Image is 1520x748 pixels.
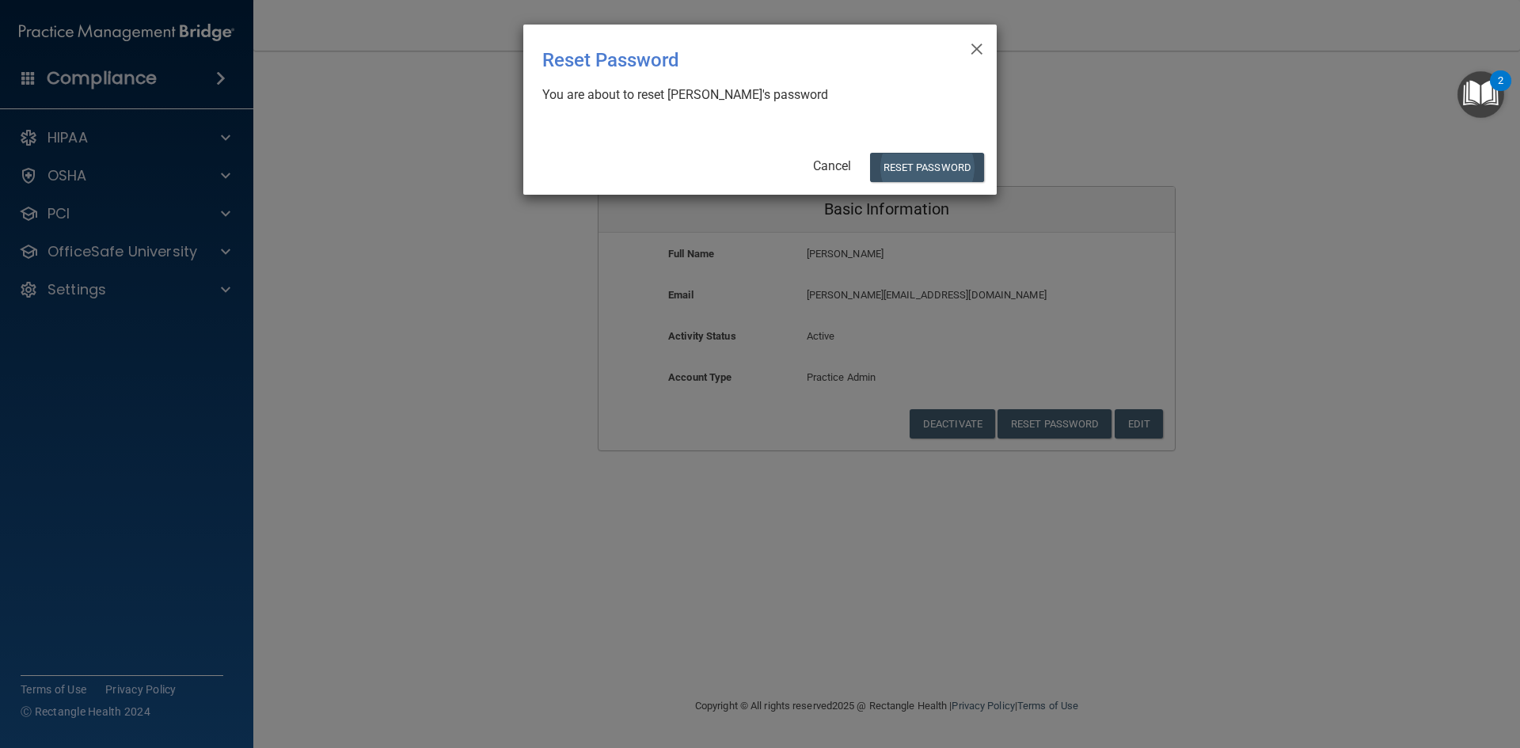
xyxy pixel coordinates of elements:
div: Reset Password [542,37,913,83]
button: Open Resource Center, 2 new notifications [1457,71,1504,118]
div: You are about to reset [PERSON_NAME]'s password [542,86,965,104]
span: × [970,31,984,63]
button: Reset Password [870,153,984,182]
div: 2 [1498,81,1503,101]
a: Cancel [813,158,851,173]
